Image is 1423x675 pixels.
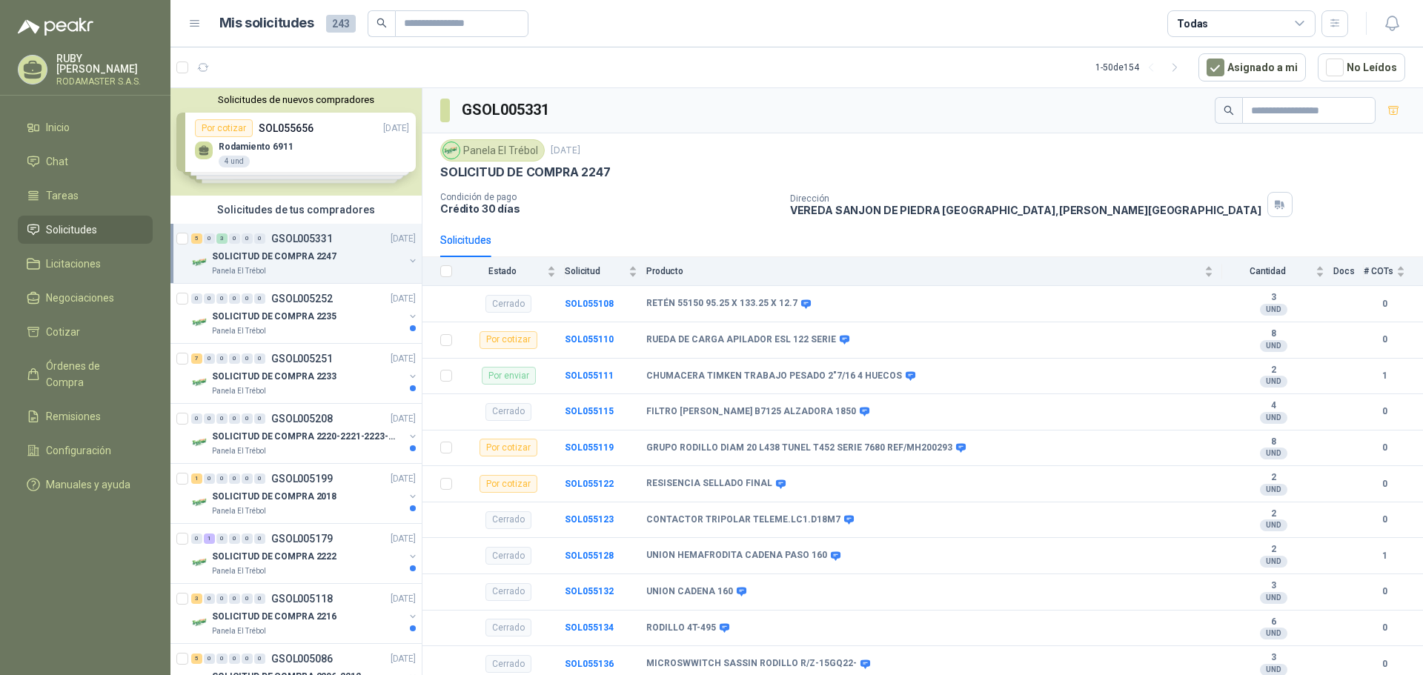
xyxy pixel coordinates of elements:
[191,230,419,277] a: 5 0 3 0 0 0 GSOL005331[DATE] Company LogoSOLICITUD DE COMPRA 2247Panela El Trébol
[440,202,778,215] p: Crédito 30 días
[254,473,265,484] div: 0
[271,593,333,604] p: GSOL005118
[212,610,336,624] p: SOLICITUD DE COMPRA 2216
[480,439,537,456] div: Por cotizar
[46,153,68,170] span: Chat
[565,659,614,669] a: SOL055136
[1364,266,1393,276] span: # COTs
[242,593,253,604] div: 0
[480,331,537,349] div: Por cotizar
[1222,508,1324,520] b: 2
[565,266,626,276] span: Solicitud
[326,15,356,33] span: 243
[565,442,614,453] a: SOL055119
[229,654,240,664] div: 0
[271,533,333,544] p: GSOL005179
[229,533,240,544] div: 0
[565,514,614,525] a: SOL055123
[485,655,531,673] div: Cerrado
[191,533,202,544] div: 0
[646,266,1201,276] span: Producto
[391,292,416,306] p: [DATE]
[229,293,240,304] div: 0
[18,113,153,142] a: Inicio
[46,476,130,493] span: Manuales y ayuda
[391,412,416,426] p: [DATE]
[191,593,202,604] div: 3
[377,18,387,28] span: search
[1260,412,1287,424] div: UND
[216,654,228,664] div: 0
[646,442,952,454] b: GRUPO RODILLO DIAM 20 L438 TUNEL T452 SERIE 7680 REF/MH200293
[271,293,333,304] p: GSOL005252
[1260,340,1287,352] div: UND
[46,324,80,340] span: Cotizar
[565,299,614,309] a: SOL055108
[1260,556,1287,568] div: UND
[646,334,836,346] b: RUEDA DE CARGA APILADOR ESL 122 SERIE
[46,187,79,204] span: Tareas
[646,514,840,526] b: CONTACTOR TRIPOLAR TELEME.LC1.D18M7
[1333,257,1364,286] th: Docs
[440,232,491,248] div: Solicitudes
[565,370,614,381] b: SOL055111
[565,479,614,489] a: SOL055122
[204,593,215,604] div: 0
[1364,405,1405,419] b: 0
[485,619,531,636] div: Cerrado
[56,77,153,86] p: RODAMASTER S.A.S.
[646,622,716,634] b: RODILLO 4T-495
[254,593,265,604] div: 0
[191,493,209,511] img: Company Logo
[646,478,772,490] b: RESISENCIA SELLADO FINAL
[18,436,153,465] a: Configuración
[440,164,611,180] p: SOLICITUD DE COMPRA 2247
[254,654,265,664] div: 0
[242,654,253,664] div: 0
[485,295,531,313] div: Cerrado
[216,533,228,544] div: 0
[191,433,209,451] img: Company Logo
[1364,333,1405,347] b: 0
[1318,53,1405,82] button: No Leídos
[646,658,857,670] b: MICROSWWITCH SASSIN RODILLO R/Z-15GQ22-
[485,511,531,529] div: Cerrado
[18,182,153,210] a: Tareas
[212,325,266,337] p: Panela El Trébol
[18,250,153,278] a: Licitaciones
[1222,580,1324,592] b: 3
[1364,621,1405,635] b: 0
[242,233,253,244] div: 0
[1364,585,1405,599] b: 0
[440,192,778,202] p: Condición de pago
[18,352,153,396] a: Órdenes de Compra
[1364,549,1405,563] b: 1
[242,353,253,364] div: 0
[191,470,419,517] a: 1 0 0 0 0 0 GSOL005199[DATE] Company LogoSOLICITUD DE COMPRA 2018Panela El Trébol
[191,473,202,484] div: 1
[191,350,419,397] a: 7 0 0 0 0 0 GSOL005251[DATE] Company LogoSOLICITUD DE COMPRA 2233Panela El Trébol
[1222,436,1324,448] b: 8
[229,413,240,424] div: 0
[461,266,544,276] span: Estado
[46,119,70,136] span: Inicio
[18,216,153,244] a: Solicitudes
[1222,266,1313,276] span: Cantidad
[1260,592,1287,604] div: UND
[242,473,253,484] div: 0
[212,430,397,444] p: SOLICITUD DE COMPRA 2220-2221-2223-2224
[565,622,614,633] a: SOL055134
[18,18,93,36] img: Logo peakr
[254,413,265,424] div: 0
[176,94,416,105] button: Solicitudes de nuevos compradores
[18,402,153,430] a: Remisiones
[565,406,614,416] b: SOL055115
[18,318,153,346] a: Cotizar
[1222,544,1324,556] b: 2
[229,233,240,244] div: 0
[216,293,228,304] div: 0
[271,413,333,424] p: GSOL005208
[216,353,228,364] div: 0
